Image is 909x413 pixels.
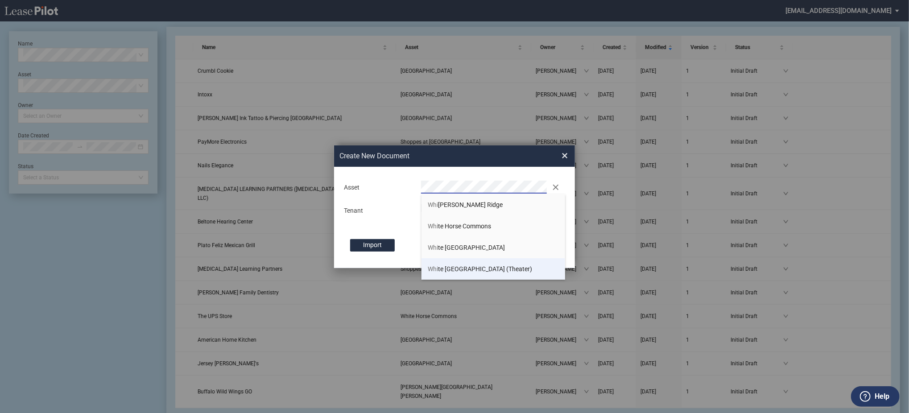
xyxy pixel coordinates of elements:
[428,201,438,208] span: Whi
[428,201,503,208] span: [PERSON_NAME] Ridge
[428,265,438,273] span: Whi
[428,244,438,251] span: Whi
[562,149,568,163] span: ×
[334,145,575,268] md-dialog: Create New ...
[339,206,416,215] div: Tenant
[421,215,566,237] li: White Horse Commons
[421,194,566,215] li: Whi[PERSON_NAME] Ridge
[421,237,566,258] li: White [GEOGRAPHIC_DATA]
[428,244,505,251] span: te [GEOGRAPHIC_DATA]
[339,151,529,161] h2: Create New Document
[350,239,395,252] label: Import
[421,258,566,280] li: White [GEOGRAPHIC_DATA] (Theater)
[428,223,492,230] span: te Horse Commons
[875,391,889,402] label: Help
[339,183,416,192] div: Asset
[428,223,438,230] span: Whi
[428,265,533,273] span: te [GEOGRAPHIC_DATA] (Theater)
